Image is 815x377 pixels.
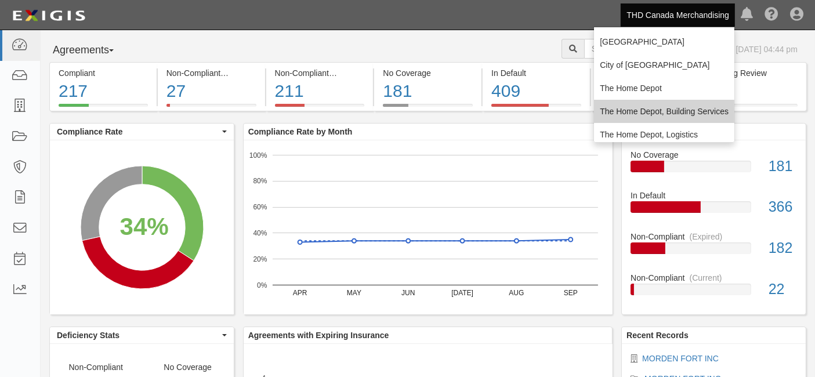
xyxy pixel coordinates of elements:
[50,124,234,140] button: Compliance Rate
[626,331,689,340] b: Recent Records
[715,43,798,55] div: As of [DATE] 04:44 pm
[253,203,267,211] text: 60%
[631,149,797,190] a: No Coverage181
[594,53,734,77] a: City of [GEOGRAPHIC_DATA]
[622,272,806,284] div: Non-Compliant
[9,5,89,26] img: logo-5460c22ac91f19d4615b14bd174203de0afe785f0fc80cf4dbbc73dc1793850b.png
[275,67,365,79] div: Non-Compliant (Expired)
[760,197,806,217] div: 366
[266,104,374,113] a: Non-Compliant(Expired)211
[760,238,806,259] div: 182
[622,149,806,161] div: No Coverage
[257,281,267,289] text: 0%
[334,67,367,79] div: (Expired)
[708,79,798,104] div: 2
[451,289,473,297] text: [DATE]
[59,79,148,104] div: 217
[293,289,307,297] text: APR
[166,79,256,104] div: 27
[253,255,267,263] text: 20%
[244,140,613,314] svg: A chart.
[622,231,806,242] div: Non-Compliant
[594,100,734,123] a: The Home Depot, Building Services
[631,231,797,272] a: Non-Compliant(Expired)182
[509,289,524,297] text: AUG
[594,77,734,100] a: The Home Depot
[275,79,365,104] div: 211
[249,151,267,159] text: 100%
[491,67,581,79] div: In Default
[383,67,473,79] div: No Coverage
[690,272,722,284] div: (Current)
[708,67,798,79] div: Pending Review
[690,231,723,242] div: (Expired)
[166,67,256,79] div: Non-Compliant (Current)
[50,327,234,343] button: Deficiency Stats
[158,104,265,113] a: Non-Compliant(Current)27
[591,104,698,113] a: Expiring Insurance18
[564,289,578,297] text: SEP
[253,177,267,185] text: 80%
[248,331,389,340] b: Agreements with Expiring Insurance
[347,289,361,297] text: MAY
[253,229,267,237] text: 40%
[622,190,806,201] div: In Default
[57,126,219,137] span: Compliance Rate
[120,209,169,244] div: 34%
[49,39,136,62] button: Agreements
[401,289,415,297] text: JUN
[374,104,481,113] a: No Coverage181
[642,354,719,363] a: MORDEN FORT INC
[584,39,707,59] input: Search Agreements
[594,123,734,146] a: The Home Depot, Logistics
[491,79,581,104] div: 409
[631,190,797,231] a: In Default366
[483,104,590,113] a: In Default409
[57,329,219,341] span: Deficiency Stats
[594,30,734,53] a: [GEOGRAPHIC_DATA]
[59,67,148,79] div: Compliant
[49,104,157,113] a: Compliant217
[765,8,778,22] i: Help Center - Complianz
[760,279,806,300] div: 22
[631,272,797,304] a: Non-Compliant(Current)22
[760,156,806,177] div: 181
[248,127,353,136] b: Compliance Rate by Month
[621,3,735,27] a: THD Canada Merchandising
[383,79,473,104] div: 181
[700,104,807,113] a: Pending Review2
[50,140,234,314] svg: A chart.
[225,67,258,79] div: (Current)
